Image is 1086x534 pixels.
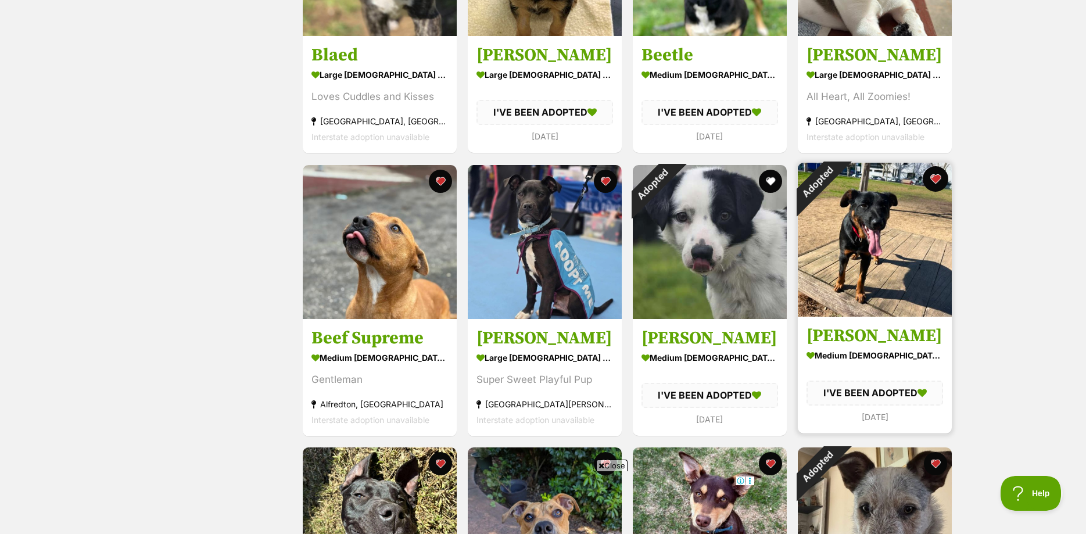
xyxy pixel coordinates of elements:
a: [PERSON_NAME] medium [DEMOGRAPHIC_DATA] Dog I'VE BEEN ADOPTED [DATE] favourite [633,318,787,435]
img: Dewey [798,163,952,317]
div: [GEOGRAPHIC_DATA][PERSON_NAME][GEOGRAPHIC_DATA] [476,396,613,412]
h3: Beef Supreme [311,327,448,349]
span: Close [596,460,628,471]
button: favourite [429,170,452,193]
button: favourite [759,170,782,193]
span: Interstate adoption unavailable [807,132,924,142]
div: Adopted [782,148,851,217]
span: Interstate adoption unavailable [311,415,429,425]
div: [DATE] [807,408,943,424]
div: medium [DEMOGRAPHIC_DATA] Dog [641,67,778,84]
div: medium [DEMOGRAPHIC_DATA] Dog [641,349,778,366]
img: Axel [633,165,787,319]
a: [PERSON_NAME] large [DEMOGRAPHIC_DATA] Dog I'VE BEEN ADOPTED [DATE] favourite [468,36,622,153]
div: Alfredton, [GEOGRAPHIC_DATA] [311,396,448,412]
a: Blaed large [DEMOGRAPHIC_DATA] Dog Loves Cuddles and Kisses [GEOGRAPHIC_DATA], [GEOGRAPHIC_DATA] ... [303,36,457,154]
div: large [DEMOGRAPHIC_DATA] Dog [807,67,943,84]
div: All Heart, All Zoomies! [807,89,943,105]
a: [PERSON_NAME] large [DEMOGRAPHIC_DATA] Dog Super Sweet Playful Pup [GEOGRAPHIC_DATA][PERSON_NAME]... [468,318,622,436]
img: Marty [468,165,622,319]
span: Interstate adoption unavailable [476,415,594,425]
img: Beef Supreme [303,165,457,319]
div: large [DEMOGRAPHIC_DATA] Dog [476,349,613,366]
a: Beef Supreme medium [DEMOGRAPHIC_DATA] Dog Gentleman Alfredton, [GEOGRAPHIC_DATA] Interstate adop... [303,318,457,436]
h3: [PERSON_NAME] [476,45,613,67]
h3: [PERSON_NAME] [476,327,613,349]
iframe: Advertisement [332,476,755,528]
div: [DATE] [641,128,778,144]
div: large [DEMOGRAPHIC_DATA] Dog [476,67,613,84]
button: favourite [759,452,782,475]
div: I'VE BEEN ADOPTED [641,101,778,125]
div: Loves Cuddles and Kisses [311,89,448,105]
button: favourite [594,170,617,193]
div: I'VE BEEN ADOPTED [807,381,943,405]
a: Beetle medium [DEMOGRAPHIC_DATA] Dog I'VE BEEN ADOPTED [DATE] favourite [633,36,787,153]
h3: [PERSON_NAME] [807,45,943,67]
div: medium [DEMOGRAPHIC_DATA] Dog [311,349,448,366]
h3: Beetle [641,45,778,67]
h3: [PERSON_NAME] [807,325,943,347]
div: Adopted [782,432,851,501]
div: [GEOGRAPHIC_DATA], [GEOGRAPHIC_DATA] [807,114,943,130]
div: medium [DEMOGRAPHIC_DATA] Dog [807,347,943,364]
div: [DATE] [641,411,778,427]
a: Adopted [633,310,787,321]
div: [GEOGRAPHIC_DATA], [GEOGRAPHIC_DATA] [311,114,448,130]
div: I'VE BEEN ADOPTED [641,383,778,407]
h3: Blaed [311,45,448,67]
button: favourite [924,452,947,475]
button: favourite [594,452,617,475]
div: Adopted [617,150,686,219]
div: large [DEMOGRAPHIC_DATA] Dog [311,67,448,84]
a: Adopted [798,307,952,319]
iframe: Help Scout Beacon - Open [1001,476,1063,511]
span: Interstate adoption unavailable [311,132,429,142]
button: favourite [923,166,948,192]
h3: [PERSON_NAME] [641,327,778,349]
div: [DATE] [476,128,613,144]
div: I'VE BEEN ADOPTED [476,101,613,125]
div: Super Sweet Playful Pup [476,372,613,388]
a: [PERSON_NAME] medium [DEMOGRAPHIC_DATA] Dog I'VE BEEN ADOPTED [DATE] favourite [798,316,952,433]
div: Gentleman [311,372,448,388]
a: [PERSON_NAME] large [DEMOGRAPHIC_DATA] Dog All Heart, All Zoomies! [GEOGRAPHIC_DATA], [GEOGRAPHIC... [798,36,952,154]
button: favourite [429,452,452,475]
